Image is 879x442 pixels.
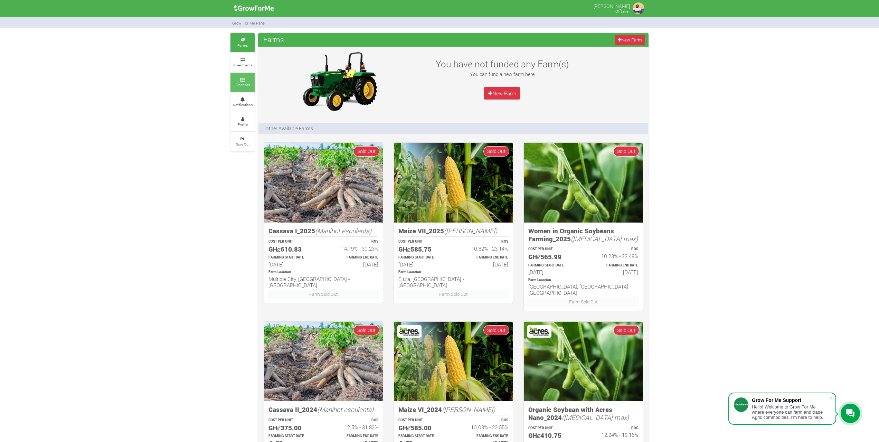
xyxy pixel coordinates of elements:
[398,227,508,235] h5: Maize VII_2025
[232,20,266,26] small: Grow For Me Panel
[268,434,317,439] p: Estimated Farming Start Date
[236,142,249,147] small: Sign Out
[594,1,630,10] p: [PERSON_NAME]
[483,325,509,335] span: Sold Out
[265,125,313,132] p: Other Available Farms
[528,247,577,252] p: COST PER UNIT
[398,418,447,423] p: COST PER UNIT
[398,406,508,414] h5: Maize VI_2024
[353,325,379,335] span: Sold Out
[460,434,508,439] p: Estimated Farming End Date
[330,434,378,439] p: Estimated Farming End Date
[230,73,255,92] a: Finances
[528,227,638,243] h5: Women in Organic Soybeans Farming_2025
[615,35,645,45] a: New Farm
[589,247,638,252] p: ROS
[330,239,378,244] p: ROS
[528,263,577,268] p: Estimated Farming Start Date
[398,434,447,439] p: Estimated Farming Start Date
[268,270,378,275] p: Location of Farm
[528,432,577,440] h5: GHȼ410.75
[353,146,379,156] span: Sold Out
[427,58,577,69] h3: You have not funded any Farm(s)
[528,278,638,283] p: Location of Farm
[315,226,371,235] i: (Manihot esculenta)
[398,326,420,337] img: Acres Nano
[589,432,638,438] h6: 12.24% - 19.16%
[398,270,508,275] p: Location of Farm
[232,1,276,15] img: growforme image
[524,322,643,402] img: growforme image
[330,418,378,423] p: ROS
[528,326,550,337] img: Acres Nano
[398,261,447,267] h6: [DATE]
[483,146,509,156] span: Sold Out
[330,245,378,252] h6: 14.19% - 30.23%
[460,424,508,430] h6: 10.03% - 22.55%
[427,70,577,78] p: You can fund a new farm here
[613,146,639,156] span: Sold Out
[442,405,495,414] i: ([PERSON_NAME])
[752,397,829,403] div: Grow For Me Support
[398,245,447,253] h5: GHȼ585.75
[398,424,447,432] h5: GHȼ585.00
[460,418,508,423] p: ROS
[398,255,447,260] p: Estimated Farming Start Date
[268,276,378,288] h6: Multiple City, [GEOGRAPHIC_DATA] - [GEOGRAPHIC_DATA]
[524,143,643,223] img: growforme image
[460,261,508,267] h6: [DATE]
[236,82,250,87] small: Finances
[238,122,248,127] small: Profile
[752,404,829,420] div: Hello! Welcome to Grow For Me where everyone can farm and trade Agric commodities. I'm here to help.
[330,255,378,260] p: Estimated Farming End Date
[460,239,508,244] p: ROS
[296,50,383,112] img: growforme image
[317,405,374,414] i: (Manihot esculenta)
[398,239,447,244] p: COST PER UNIT
[268,418,317,423] p: COST PER UNIT
[444,226,497,235] i: ([PERSON_NAME])
[268,255,317,260] p: Estimated Farming Start Date
[571,234,638,243] i: ([MEDICAL_DATA] max)
[528,269,577,275] h6: [DATE]
[589,269,638,275] h6: [DATE]
[268,424,317,432] h5: GHȼ375.00
[264,143,383,223] img: growforme image
[394,143,513,223] img: growforme image
[262,32,286,46] span: Farms
[237,43,248,48] small: Farms
[589,263,638,268] p: Estimated Farming End Date
[398,276,508,288] h6: Ejura, [GEOGRAPHIC_DATA] - [GEOGRAPHIC_DATA]
[528,426,577,431] p: COST PER UNIT
[632,1,645,15] img: growforme image
[562,413,629,422] i: ([MEDICAL_DATA] max)
[230,53,255,72] a: Investments
[233,102,253,107] small: Notifications
[330,424,378,430] h6: 12.5% - 31.82%
[615,9,630,14] small: Offtaker
[589,253,638,259] h6: 10.23% - 23.48%
[264,322,383,402] img: growforme image
[233,63,252,67] small: Investments
[268,261,317,267] h6: [DATE]
[460,245,508,252] h6: 10.82% - 23.14%
[460,255,508,260] p: Estimated Farming End Date
[230,33,255,52] a: Farms
[330,261,378,267] h6: [DATE]
[613,325,639,335] span: Sold Out
[268,227,378,235] h5: Cassava I_2025
[528,283,638,296] h6: [GEOGRAPHIC_DATA], [GEOGRAPHIC_DATA] - [GEOGRAPHIC_DATA]
[230,93,255,112] a: Notifications
[528,406,638,421] h5: Organic Soybean with Acres Nano_2024
[484,87,520,100] a: New Farm
[268,239,317,244] p: COST PER UNIT
[230,112,255,131] a: Profile
[394,322,513,402] img: growforme image
[230,132,255,151] a: Sign Out
[268,406,378,414] h5: Cassava II_2024
[268,245,317,253] h5: GHȼ610.83
[528,253,577,261] h5: GHȼ565.99
[589,426,638,431] p: ROS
